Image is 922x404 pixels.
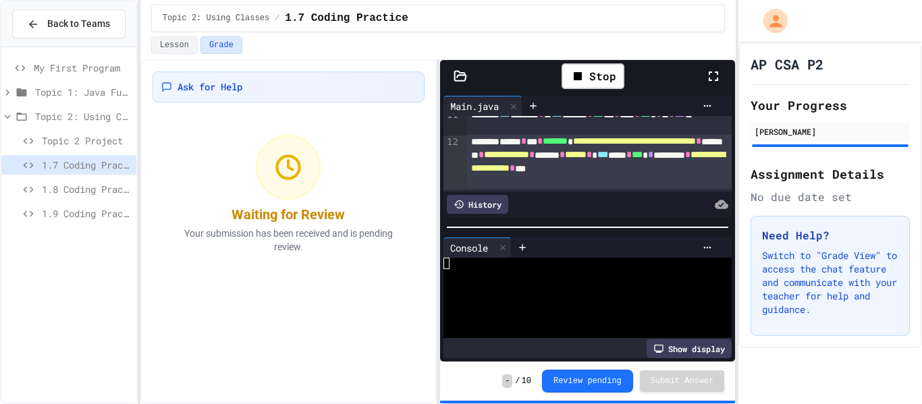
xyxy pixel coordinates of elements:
[751,55,823,74] h1: AP CSA P2
[34,61,131,75] span: My First Program
[47,17,110,31] span: Back to Teams
[443,190,460,203] div: 13
[443,99,506,113] div: Main.java
[751,189,910,205] div: No due date set
[35,109,131,123] span: Topic 2: Using Classes
[762,249,898,316] p: Switch to "Grade View" to access the chat feature and communicate with your teacher for help and ...
[200,36,242,54] button: Grade
[42,158,131,172] span: 1.7 Coding Practice
[232,205,345,224] div: Waiting for Review
[749,5,791,36] div: My Account
[562,63,624,89] div: Stop
[35,85,131,99] span: Topic 1: Java Fundamentals
[285,10,408,26] span: 1.7 Coding Practice
[751,96,910,115] h2: Your Progress
[647,339,732,358] div: Show display
[542,370,633,393] button: Review pending
[163,13,269,24] span: Topic 2: Using Classes
[651,376,714,386] span: Submit Answer
[167,227,410,254] p: Your submission has been received and is pending review.
[762,227,898,243] h3: Need Help?
[755,125,906,138] div: [PERSON_NAME]
[12,9,126,38] button: Back to Teams
[443,241,495,255] div: Console
[447,195,508,214] div: History
[42,182,131,196] span: 1.8 Coding Practice
[443,109,460,136] div: 11
[522,376,531,386] span: 10
[502,374,512,388] span: -
[42,134,131,148] span: Topic 2 Project
[275,13,279,24] span: /
[751,165,910,183] h2: Assignment Details
[443,96,522,116] div: Main.java
[42,206,131,221] span: 1.9 Coding Practice
[178,80,242,94] span: Ask for Help
[151,36,198,54] button: Lesson
[640,370,725,392] button: Submit Answer
[515,376,520,386] span: /
[443,136,460,190] div: 12
[443,237,512,258] div: Console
